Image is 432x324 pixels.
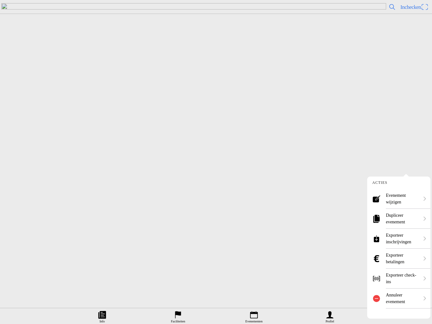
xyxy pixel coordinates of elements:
[386,252,419,265] ion-label: Exporteer betalingen
[386,292,419,305] ion-label: Annuleer evenement
[372,180,387,185] ion-label: Acties
[372,215,381,223] ion-icon: copy
[386,192,419,205] ion-label: Evenement wijzigen
[372,254,381,263] ion-icon: logo euro
[372,234,381,243] ion-icon: download
[372,274,381,283] ion-icon: barcode
[386,212,419,225] ion-label: Dupliceer evenement
[386,232,419,245] ion-label: Exporteer inschrijvingen
[386,272,419,285] ion-label: Exporteer check-ins
[372,294,381,303] ion-icon: remove circle
[372,195,381,203] ion-icon: create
